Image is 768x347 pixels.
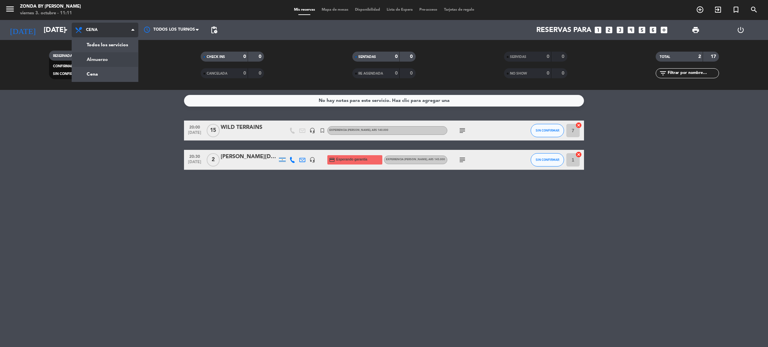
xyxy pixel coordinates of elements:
[395,54,398,59] strong: 0
[86,28,98,32] span: Cena
[562,71,566,76] strong: 0
[698,54,701,59] strong: 2
[458,156,466,164] i: subject
[318,8,352,12] span: Mapa de mesas
[536,129,559,132] span: SIN CONFIRMAR
[221,123,277,132] div: WILD TERRAINS
[207,55,225,59] span: CHECK INS
[207,153,220,167] span: 2
[395,71,398,76] strong: 0
[53,54,74,58] span: RESERVADAS
[243,71,246,76] strong: 0
[696,6,704,14] i: add_circle_outline
[53,65,76,68] span: CONFIRMADA
[5,23,40,37] i: [DATE]
[319,128,325,134] i: turned_in_not
[358,55,376,59] span: SENTADAS
[627,26,635,34] i: looks_4
[243,54,246,59] strong: 0
[72,38,138,52] a: Todos los servicios
[186,160,203,168] span: [DATE]
[291,8,318,12] span: Mis reservas
[358,72,383,75] span: RE AGENDADA
[336,157,367,162] span: Esperando garantía
[711,54,717,59] strong: 17
[750,6,758,14] i: search
[62,26,70,34] i: arrow_drop_down
[383,8,416,12] span: Lista de Espera
[458,127,466,135] i: subject
[737,26,745,34] i: power_settings_new
[659,69,667,77] i: filter_list
[370,129,388,132] span: , ARS 140.000
[536,26,591,34] span: Reservas para
[221,153,277,161] div: [PERSON_NAME][DEMOGRAPHIC_DATA]
[605,26,613,34] i: looks_two
[410,54,414,59] strong: 0
[547,71,549,76] strong: 0
[20,10,81,17] div: viernes 3. octubre - 11:11
[638,26,646,34] i: looks_5
[536,158,559,162] span: SIN CONFIRMAR
[186,123,203,131] span: 20:00
[441,8,478,12] span: Tarjetas de regalo
[5,4,15,14] i: menu
[309,128,315,134] i: headset_mic
[427,158,445,161] span: , ARS 145.000
[616,26,624,34] i: looks_3
[531,153,564,167] button: SIN CONFIRMAR
[732,6,740,14] i: turned_in_not
[210,26,218,34] span: pending_actions
[329,157,335,163] i: credit_card
[207,124,220,137] span: 15
[547,54,549,59] strong: 0
[562,54,566,59] strong: 0
[416,8,441,12] span: Pre-acceso
[718,20,763,40] div: LOG OUT
[72,67,138,82] a: Cena
[72,52,138,67] a: Almuerzo
[594,26,602,34] i: looks_one
[714,6,722,14] i: exit_to_app
[309,157,315,163] i: headset_mic
[510,72,527,75] span: NO SHOW
[510,55,526,59] span: SERVIDAS
[660,26,668,34] i: add_box
[575,151,582,158] i: cancel
[649,26,657,34] i: looks_6
[319,97,450,105] div: No hay notas para este servicio. Haz clic para agregar una
[667,70,719,77] input: Filtrar por nombre...
[186,152,203,160] span: 20:30
[386,158,445,161] span: EXPERIENCIA [PERSON_NAME]
[186,131,203,138] span: [DATE]
[329,129,388,132] span: EXPERIENCIA [PERSON_NAME]
[20,3,81,10] div: Zonda by [PERSON_NAME]
[259,71,263,76] strong: 0
[692,26,700,34] span: print
[575,122,582,129] i: cancel
[660,55,670,59] span: TOTAL
[259,54,263,59] strong: 0
[53,72,80,76] span: SIN CONFIRMAR
[531,124,564,137] button: SIN CONFIRMAR
[207,72,227,75] span: CANCELADA
[410,71,414,76] strong: 0
[352,8,383,12] span: Disponibilidad
[5,4,15,16] button: menu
